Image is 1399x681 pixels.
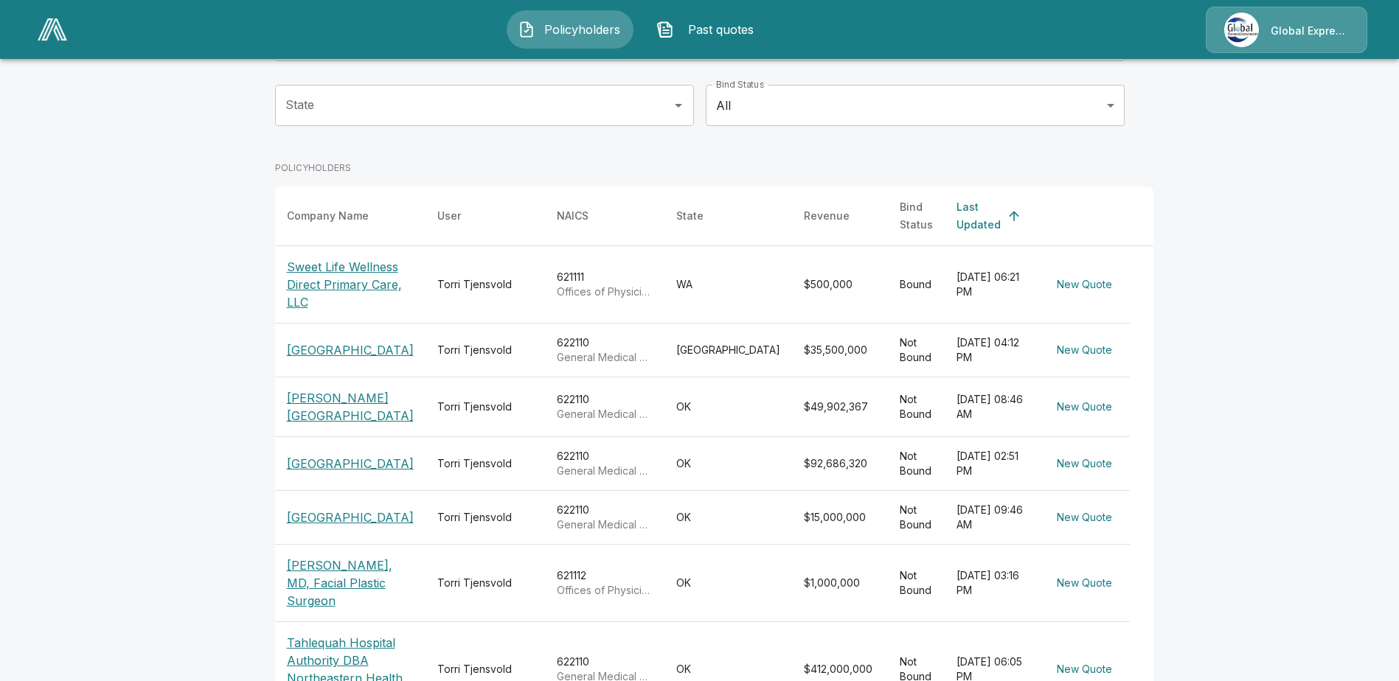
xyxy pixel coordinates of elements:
div: 622110 [557,449,653,478]
p: [GEOGRAPHIC_DATA] [287,341,414,359]
p: [PERSON_NAME][GEOGRAPHIC_DATA] [287,389,414,425]
p: [GEOGRAPHIC_DATA] [287,509,414,526]
td: [DATE] 02:51 PM [945,437,1039,491]
p: General Medical and Surgical Hospitals [557,407,653,422]
td: $92,686,320 [792,437,888,491]
div: Company Name [287,207,369,225]
td: Not Bound [888,437,945,491]
div: Torri Tjensvold [437,456,533,471]
button: New Quote [1051,337,1118,364]
p: General Medical and Surgical Hospitals [557,464,653,478]
div: Torri Tjensvold [437,399,533,414]
p: Sweet Life Wellness Direct Primary Care, LLC [287,258,414,311]
img: Policyholders Icon [518,21,535,38]
div: 622110 [557,392,653,422]
p: [PERSON_NAME], MD, Facial Plastic Surgeon [287,556,414,610]
td: $500,000 [792,246,888,324]
td: Not Bound [888,545,945,622]
span: Policyholders [541,21,622,38]
td: $35,500,000 [792,324,888,377]
td: [GEOGRAPHIC_DATA] [664,324,792,377]
button: New Quote [1051,271,1118,298]
p: POLICYHOLDERS [275,161,351,175]
div: 622110 [557,503,653,532]
td: [DATE] 03:16 PM [945,545,1039,622]
td: Not Bound [888,324,945,377]
div: NAICS [557,207,589,225]
div: Torri Tjensvold [437,576,533,590]
button: New Quote [1051,394,1118,421]
div: 622110 [557,335,653,365]
button: New Quote [1051,504,1118,531]
div: State [676,207,704,225]
button: Past quotes IconPast quotes [645,10,772,49]
td: [DATE] 09:46 AM [945,491,1039,545]
div: 621112 [557,568,653,598]
td: $49,902,367 [792,377,888,437]
div: Revenue [804,207,850,225]
td: Bound [888,246,945,324]
p: General Medical and Surgical Hospitals [557,350,653,365]
td: [DATE] 04:12 PM [945,324,1039,377]
div: Last Updated [957,198,1001,234]
button: Open [668,95,689,116]
td: WA [664,246,792,324]
span: Past quotes [680,21,761,38]
p: General Medical and Surgical Hospitals [557,517,653,532]
td: OK [664,545,792,622]
img: AA Logo [38,18,67,41]
button: New Quote [1051,570,1118,597]
div: Torri Tjensvold [437,343,533,357]
button: Policyholders IconPolicyholders [507,10,633,49]
div: All [706,85,1125,126]
div: Torri Tjensvold [437,662,533,677]
td: OK [664,377,792,437]
p: Offices of Physicians (except Mental Health Specialists) [557,284,653,299]
label: Bind Status [716,78,764,91]
div: Torri Tjensvold [437,510,533,525]
p: [GEOGRAPHIC_DATA] [287,455,414,472]
td: Not Bound [888,377,945,437]
div: 621111 [557,270,653,299]
th: Bind Status [888,186,945,246]
td: [DATE] 08:46 AM [945,377,1039,437]
td: $1,000,000 [792,545,888,622]
td: [DATE] 06:21 PM [945,246,1039,324]
img: Past quotes Icon [656,21,674,38]
td: Not Bound [888,491,945,545]
div: User [437,207,461,225]
p: Offices of Physicians, Mental Health Specialists [557,583,653,598]
td: $15,000,000 [792,491,888,545]
td: OK [664,437,792,491]
div: Torri Tjensvold [437,277,533,292]
td: OK [664,491,792,545]
button: New Quote [1051,450,1118,478]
